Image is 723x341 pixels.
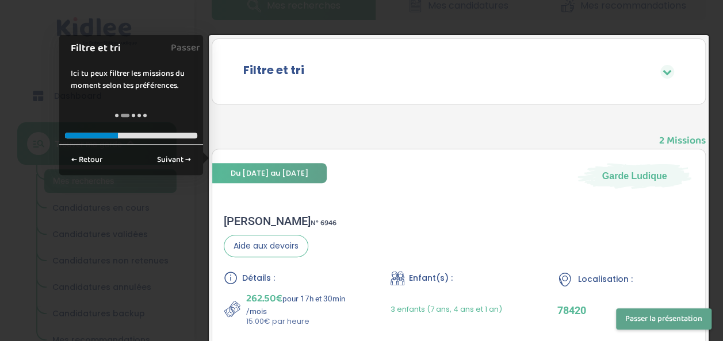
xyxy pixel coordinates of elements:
[65,150,109,169] a: ← Retour
[243,61,304,79] label: Filtre et tri
[171,35,200,61] a: Passer
[59,56,203,103] div: Ici tu peux filtrer les missions du moment selon tes préférences.
[151,150,197,169] a: Suivant →
[71,41,179,56] h1: Filtre et tri
[616,308,711,330] button: Passer la présentation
